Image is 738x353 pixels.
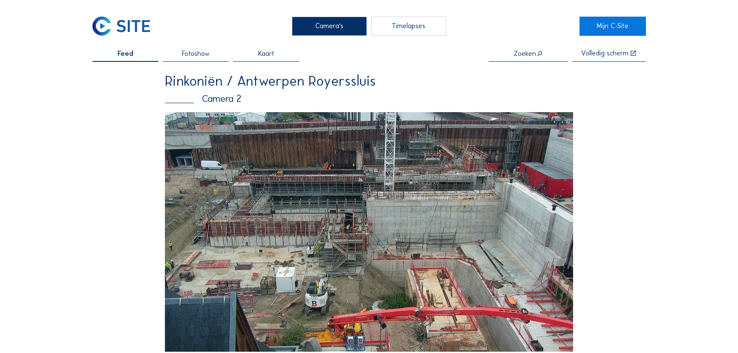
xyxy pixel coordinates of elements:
a: Mijn C-Site [579,17,646,36]
div: Volledig scherm [581,50,628,57]
span: Feed [118,50,133,57]
div: Rinkoniën / Antwerpen Royerssluis [165,74,573,88]
div: Timelapses [371,17,447,36]
a: C-SITE Logo [92,17,159,36]
span: Kaart [258,50,274,57]
img: Image [165,112,573,352]
div: Camera's [292,17,367,36]
span: Fotoshow [182,50,210,57]
div: Camera 2 [165,94,573,104]
img: C-SITE Logo [92,17,150,36]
